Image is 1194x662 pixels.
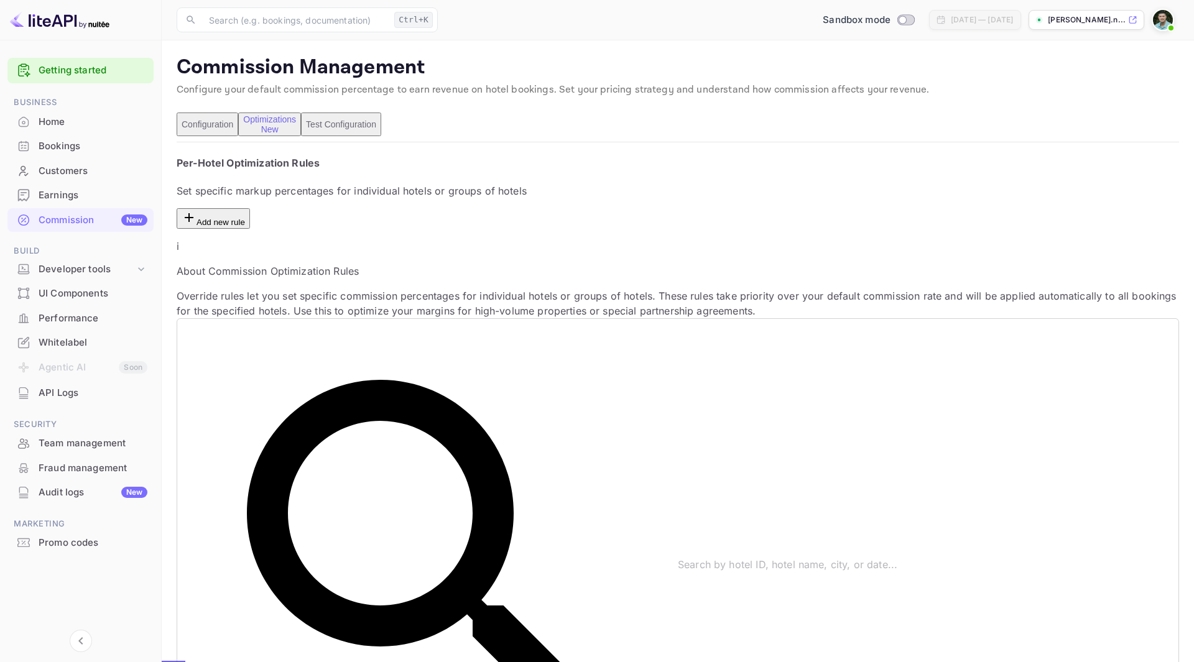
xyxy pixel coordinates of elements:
button: Configuration [177,113,238,136]
div: Performance [7,306,154,331]
div: Home [39,115,147,129]
span: Marketing [7,517,154,531]
span: Security [7,418,154,431]
div: Switch to Production mode [818,13,919,27]
a: Audit logsNew [7,480,154,503]
img: Jaime Mantilla [1153,10,1173,30]
div: Team management [7,431,154,456]
img: LiteAPI logo [10,10,109,30]
span: Business [7,96,154,109]
p: Set specific markup percentages for individual hotels or groups of hotels [177,183,1179,198]
a: API Logs [7,381,154,404]
button: Collapse navigation [70,630,92,652]
a: Promo codes [7,531,154,554]
p: i [177,239,1179,254]
a: Team management [7,431,154,454]
div: Whitelabel [39,336,147,350]
div: Promo codes [7,531,154,555]
div: API Logs [39,386,147,400]
a: Home [7,110,154,133]
h4: Per-Hotel Optimization Rules [177,155,1179,170]
div: Ctrl+K [394,12,433,28]
div: Whitelabel [7,331,154,355]
a: Customers [7,159,154,182]
a: Fraud management [7,456,154,479]
div: Getting started [7,58,154,83]
div: Earnings [7,183,154,208]
div: Fraud management [7,456,154,480]
div: UI Components [7,282,154,306]
p: Override rules let you set specific commission percentages for individual hotels or groups of hot... [177,288,1179,318]
p: [PERSON_NAME].n... [1048,14,1126,25]
div: Optimizations [243,114,296,134]
input: Search (e.g. bookings, documentation) [201,7,389,32]
span: Sandbox mode [823,13,891,27]
a: Whitelabel [7,331,154,354]
p: Commission Management [177,55,1179,80]
div: New [121,214,147,226]
input: Search by hotel ID, hotel name, city, or date... [678,547,1179,582]
p: About Commission Optimization Rules [177,264,1179,278]
div: API Logs [7,381,154,405]
div: Home [7,110,154,134]
div: Customers [7,159,154,183]
div: New [121,487,147,498]
button: Test Configuration [301,113,381,136]
div: Promo codes [39,536,147,550]
a: UI Components [7,282,154,305]
div: Customers [39,164,147,178]
div: Developer tools [7,259,154,280]
a: Performance [7,306,154,329]
span: Build [7,244,154,258]
div: Fraud management [39,461,147,476]
div: Bookings [39,139,147,154]
a: Earnings [7,183,154,206]
div: UI Components [39,287,147,301]
div: Audit logsNew [7,480,154,505]
button: Add new rule [177,208,250,229]
div: Developer tools [39,262,135,277]
div: Commission [39,213,147,228]
div: Audit logs [39,485,147,500]
div: Bookings [7,134,154,159]
div: Team management [39,436,147,451]
div: Earnings [39,188,147,203]
p: Configure your default commission percentage to earn revenue on hotel bookings. Set your pricing ... [177,83,1179,98]
div: [DATE] — [DATE] [951,14,1013,25]
div: CommissionNew [7,208,154,232]
span: New [256,124,284,134]
a: CommissionNew [7,208,154,231]
a: Bookings [7,134,154,157]
div: Performance [39,311,147,326]
a: Getting started [39,63,147,78]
